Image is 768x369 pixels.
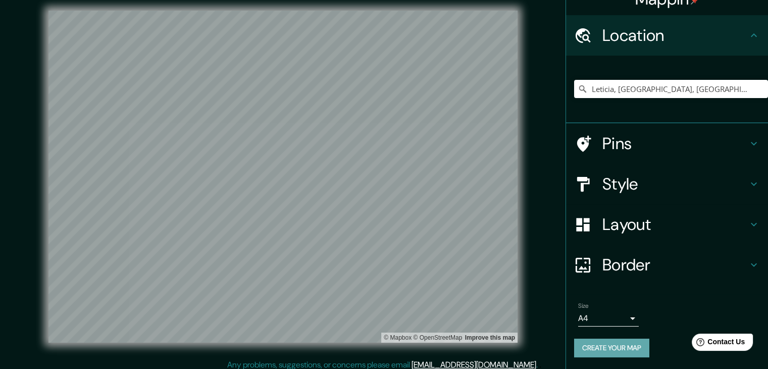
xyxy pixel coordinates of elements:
div: Location [566,15,768,56]
div: Style [566,164,768,204]
div: Border [566,245,768,285]
button: Create your map [574,339,649,357]
label: Size [578,302,589,310]
a: Map feedback [465,334,515,341]
h4: Pins [602,133,748,154]
h4: Layout [602,214,748,235]
canvas: Map [48,11,518,343]
div: A4 [578,310,639,327]
a: OpenStreetMap [413,334,462,341]
div: Pins [566,123,768,164]
h4: Style [602,174,748,194]
div: Layout [566,204,768,245]
iframe: Help widget launcher [678,330,757,358]
a: Mapbox [384,334,412,341]
input: Pick your city or area [574,80,768,98]
h4: Location [602,25,748,45]
h4: Border [602,255,748,275]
